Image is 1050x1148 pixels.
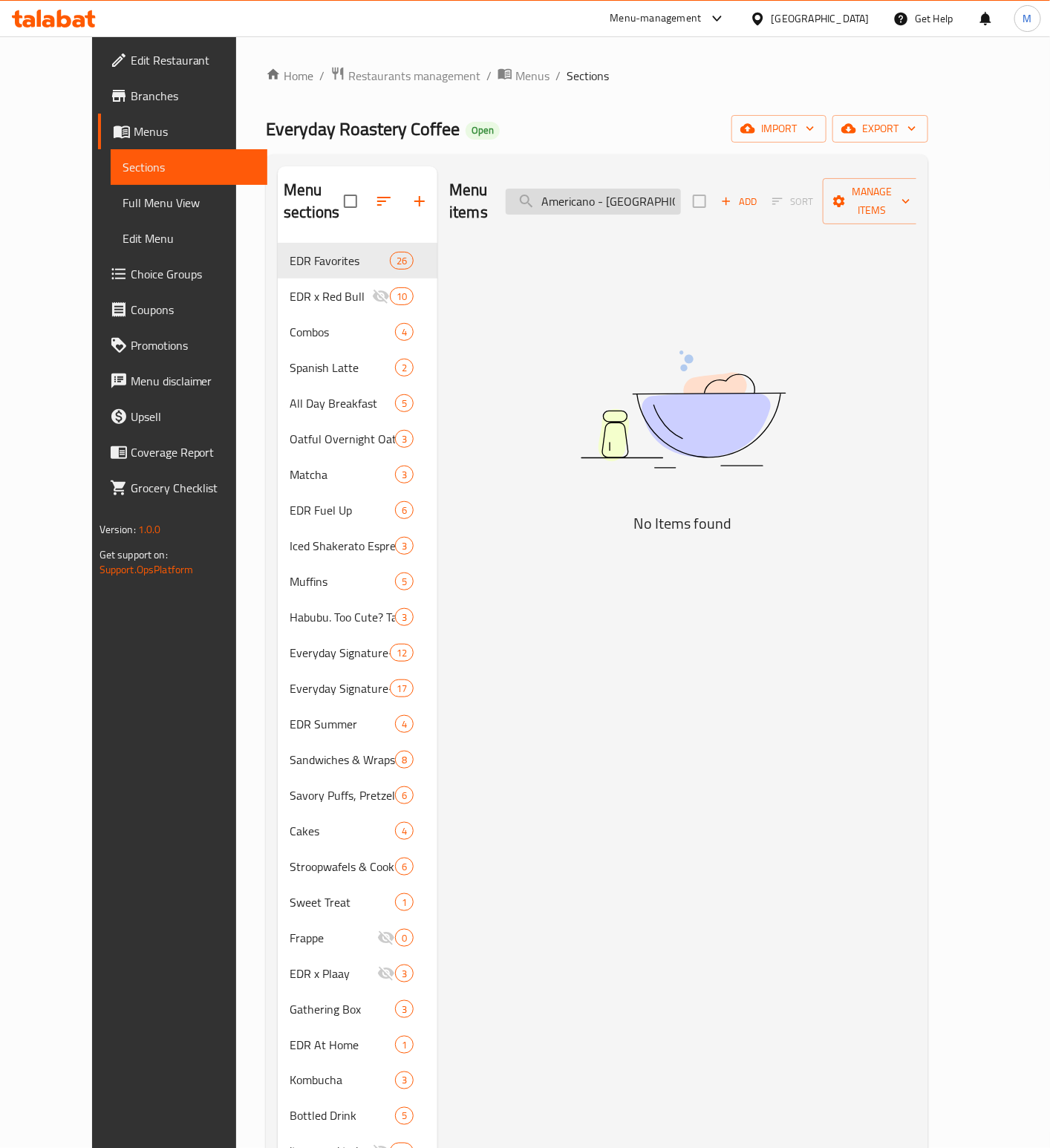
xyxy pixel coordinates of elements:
div: items [395,1036,414,1054]
span: Add [719,193,759,210]
span: 8 [396,753,413,767]
div: All Day Breakfast5 [278,385,437,421]
span: 1.0.0 [138,520,161,539]
a: Promotions [98,327,267,363]
span: Get support on: [100,545,168,564]
div: EDR x Red Bull10 [278,278,437,314]
span: Version: [100,520,136,539]
div: EDR Summer4 [278,706,437,742]
div: Iced Shakerato Espresso3 [278,528,437,564]
div: Spanish Latte2 [278,350,437,385]
span: Sections [567,67,609,85]
div: Frappe [290,929,377,947]
span: EDR Summer [290,715,395,733]
div: items [395,1000,414,1018]
a: Full Menu View [111,185,267,221]
a: Branches [98,78,267,114]
span: Open [466,124,500,137]
a: Edit Restaurant [98,42,267,78]
span: EDR x Plaay [290,965,377,982]
span: Restaurants management [348,67,480,85]
span: Everyday Signature- Hot [290,644,390,662]
div: Kombucha [290,1072,395,1089]
div: EDR Favorites26 [278,243,437,278]
span: Full Menu View [123,194,255,212]
button: export [832,115,928,143]
li: / [486,67,492,85]
span: 2 [396,361,413,375]
span: 5 [396,575,413,589]
a: Restaurants management [330,66,480,85]
span: 6 [396,860,413,874]
span: 1 [396,1038,413,1052]
svg: Inactive section [372,287,390,305]
span: Gathering Box [290,1000,395,1018]
div: items [390,679,414,697]
span: 1 [396,896,413,910]
div: items [395,573,414,590]
span: 26 [391,254,413,268]
li: / [319,67,325,85]
div: EDR Favorites [290,252,390,270]
div: Bottled Drink5 [278,1098,437,1134]
div: Open [466,122,500,140]
span: 0 [396,931,413,945]
div: items [395,501,414,519]
span: 3 [396,468,413,482]
li: / [555,67,561,85]
span: Upsell [131,408,255,425]
span: Promotions [131,336,255,354]
span: EDR Fuel Up [290,501,395,519]
div: Sweet Treat1 [278,884,437,920]
div: items [390,252,414,270]
input: search [506,189,681,215]
span: 3 [396,1002,413,1017]
span: 3 [396,432,413,446]
div: Oatful Overnight Oats3 [278,421,437,457]
div: items [395,430,414,448]
div: Muffins5 [278,564,437,599]
div: EDR x Red Bull [290,287,372,305]
a: Menus [498,66,550,85]
span: 10 [391,290,413,304]
span: Coupons [131,301,255,319]
div: Stroopwafels & Cookies6 [278,849,437,884]
svg: Inactive section [377,965,395,982]
span: Branches [131,87,255,105]
div: Frappe0 [278,920,437,956]
span: Sandwiches & Wraps [290,751,395,769]
span: import [743,120,815,138]
div: items [395,394,414,412]
a: Coupons [98,292,267,327]
div: items [395,858,414,875]
span: Select all sections [335,186,366,217]
span: Stroopwafels & Cookies [290,858,395,875]
span: Everyday Signature- Iced [290,679,390,697]
span: All Day Breakfast [290,394,395,412]
span: 6 [396,789,413,803]
div: Sandwiches & Wraps8 [278,742,437,777]
a: Coverage Report [98,434,267,470]
span: 12 [391,646,413,660]
div: Bottled Drink [290,1107,395,1125]
span: Sweet Treat [290,893,395,911]
div: Muffins [290,573,395,590]
span: 6 [396,503,413,518]
a: Menus [98,114,267,149]
span: 5 [396,397,413,411]
div: EDR x Plaay3 [278,956,437,991]
img: dish.svg [498,311,869,508]
div: [GEOGRAPHIC_DATA] [772,10,870,27]
div: Iced Shakerato Espresso [290,537,395,555]
span: 17 [391,682,413,696]
span: EDR At Home [290,1036,395,1054]
span: Cakes [290,822,395,840]
div: Kombucha3 [278,1063,437,1098]
div: items [395,893,414,911]
div: EDR At Home1 [278,1027,437,1063]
